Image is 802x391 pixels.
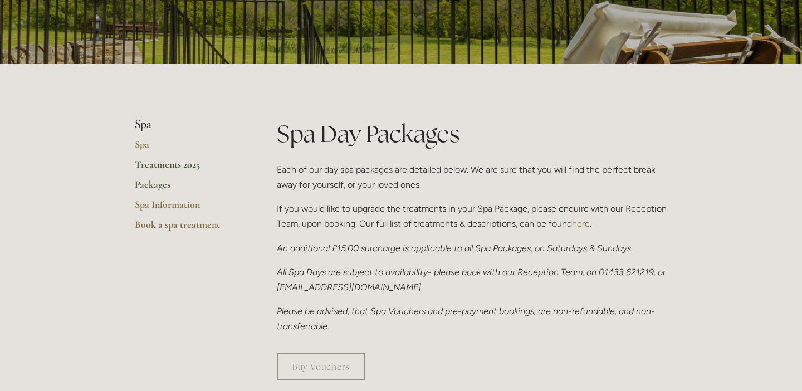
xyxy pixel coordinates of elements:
[135,218,241,238] a: Book a spa treatment
[135,118,241,132] li: Spa
[135,138,241,158] a: Spa
[277,201,667,231] p: If you would like to upgrade the treatments in your Spa Package, please enquire with our Receptio...
[135,178,241,198] a: Packages
[277,267,668,292] em: All Spa Days are subject to availability- please book with our Reception Team, on 01433 621219, o...
[277,306,655,331] em: Please be advised, that Spa Vouchers and pre-payment bookings, are non-refundable, and non-transf...
[277,118,667,150] h1: Spa Day Packages
[277,353,365,380] a: Buy Vouchers
[135,158,241,178] a: Treatments 2025
[572,218,590,229] a: here
[277,243,633,253] em: An additional £15.00 surcharge is applicable to all Spa Packages, on Saturdays & Sundays.
[135,198,241,218] a: Spa Information
[277,162,667,192] p: Each of our day spa packages are detailed below. We are sure that you will find the perfect break...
